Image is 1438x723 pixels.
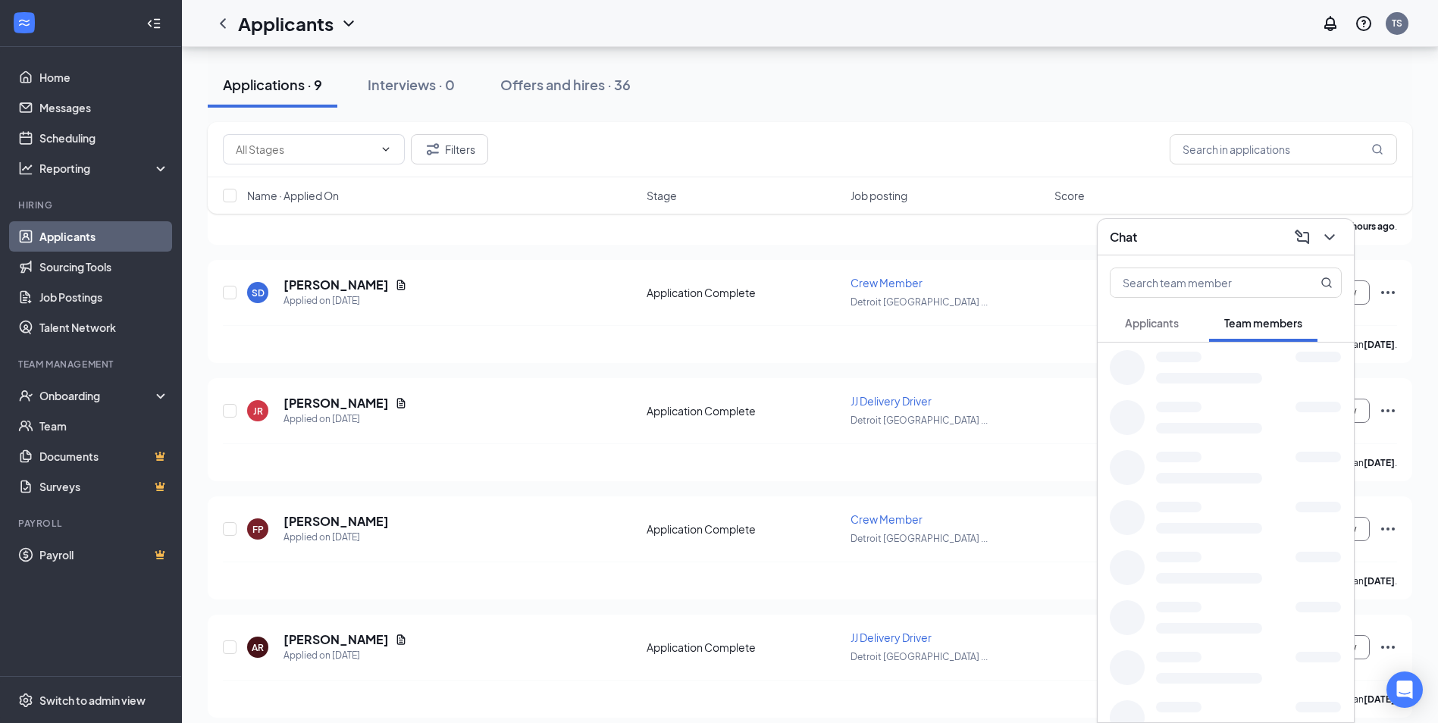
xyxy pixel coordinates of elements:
[18,199,166,211] div: Hiring
[238,11,334,36] h1: Applicants
[284,277,389,293] h5: [PERSON_NAME]
[1364,575,1395,587] b: [DATE]
[18,161,33,176] svg: Analysis
[380,143,392,155] svg: ChevronDown
[18,358,166,371] div: Team Management
[252,286,265,299] div: SD
[39,540,169,570] a: PayrollCrown
[1379,283,1397,302] svg: Ellipses
[1371,143,1383,155] svg: MagnifyingGlass
[1293,228,1311,246] svg: ComposeMessage
[252,641,264,654] div: AR
[1054,188,1085,203] span: Score
[647,640,841,655] div: Application Complete
[252,523,264,536] div: FP
[39,161,170,176] div: Reporting
[18,388,33,403] svg: UserCheck
[851,533,988,544] span: Detroit [GEOGRAPHIC_DATA] ...
[1290,225,1314,249] button: ComposeMessage
[17,15,32,30] svg: WorkstreamLogo
[39,441,169,471] a: DocumentsCrown
[1379,638,1397,656] svg: Ellipses
[214,14,232,33] svg: ChevronLeft
[39,92,169,123] a: Messages
[647,285,841,300] div: Application Complete
[146,16,161,31] svg: Collapse
[284,395,389,412] h5: [PERSON_NAME]
[39,388,156,403] div: Onboarding
[851,512,923,526] span: Crew Member
[253,405,263,418] div: JR
[39,221,169,252] a: Applicants
[1364,457,1395,468] b: [DATE]
[1379,402,1397,420] svg: Ellipses
[1110,229,1137,246] h3: Chat
[39,282,169,312] a: Job Postings
[18,693,33,708] svg: Settings
[18,517,166,530] div: Payroll
[851,631,932,644] span: JJ Delivery Driver
[39,123,169,153] a: Scheduling
[284,412,407,427] div: Applied on [DATE]
[284,530,389,545] div: Applied on [DATE]
[1364,693,1395,705] b: [DATE]
[1355,14,1373,33] svg: QuestionInfo
[1125,316,1179,330] span: Applicants
[284,648,407,663] div: Applied on [DATE]
[395,634,407,646] svg: Document
[1386,671,1423,708] div: Open Intercom Messenger
[39,471,169,502] a: SurveysCrown
[411,134,488,164] button: Filter Filters
[851,276,923,290] span: Crew Member
[284,513,389,530] h5: [PERSON_NAME]
[39,411,169,441] a: Team
[851,415,988,426] span: Detroit [GEOGRAPHIC_DATA] ...
[1379,520,1397,538] svg: Ellipses
[1170,134,1397,164] input: Search in applications
[395,397,407,409] svg: Document
[851,296,988,308] span: Detroit [GEOGRAPHIC_DATA] ...
[851,651,988,662] span: Detroit [GEOGRAPHIC_DATA] ...
[1317,225,1342,249] button: ChevronDown
[368,75,455,94] div: Interviews · 0
[1111,268,1290,297] input: Search team member
[284,631,389,648] h5: [PERSON_NAME]
[647,188,677,203] span: Stage
[39,252,169,282] a: Sourcing Tools
[1321,14,1339,33] svg: Notifications
[236,141,374,158] input: All Stages
[39,62,169,92] a: Home
[395,279,407,291] svg: Document
[1321,277,1333,289] svg: MagnifyingGlass
[1224,316,1302,330] span: Team members
[1392,17,1402,30] div: TS
[647,403,841,418] div: Application Complete
[39,693,146,708] div: Switch to admin view
[284,293,407,308] div: Applied on [DATE]
[851,394,932,408] span: JJ Delivery Driver
[247,188,339,203] span: Name · Applied On
[647,521,841,537] div: Application Complete
[1321,228,1339,246] svg: ChevronDown
[39,312,169,343] a: Talent Network
[1364,339,1395,350] b: [DATE]
[851,188,907,203] span: Job posting
[500,75,631,94] div: Offers and hires · 36
[340,14,358,33] svg: ChevronDown
[223,75,322,94] div: Applications · 9
[424,140,442,158] svg: Filter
